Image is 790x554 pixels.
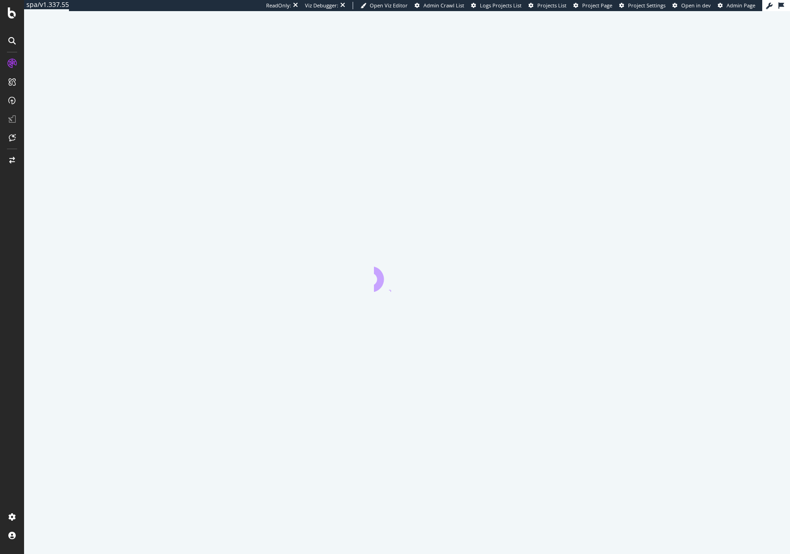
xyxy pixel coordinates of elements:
[573,2,612,9] a: Project Page
[718,2,755,9] a: Admin Page
[537,2,566,9] span: Projects List
[471,2,522,9] a: Logs Projects List
[529,2,566,9] a: Projects List
[727,2,755,9] span: Admin Page
[582,2,612,9] span: Project Page
[305,2,338,9] div: Viz Debugger:
[681,2,711,9] span: Open in dev
[415,2,464,9] a: Admin Crawl List
[423,2,464,9] span: Admin Crawl List
[374,258,441,292] div: animation
[361,2,408,9] a: Open Viz Editor
[266,2,291,9] div: ReadOnly:
[619,2,666,9] a: Project Settings
[672,2,711,9] a: Open in dev
[480,2,522,9] span: Logs Projects List
[370,2,408,9] span: Open Viz Editor
[628,2,666,9] span: Project Settings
